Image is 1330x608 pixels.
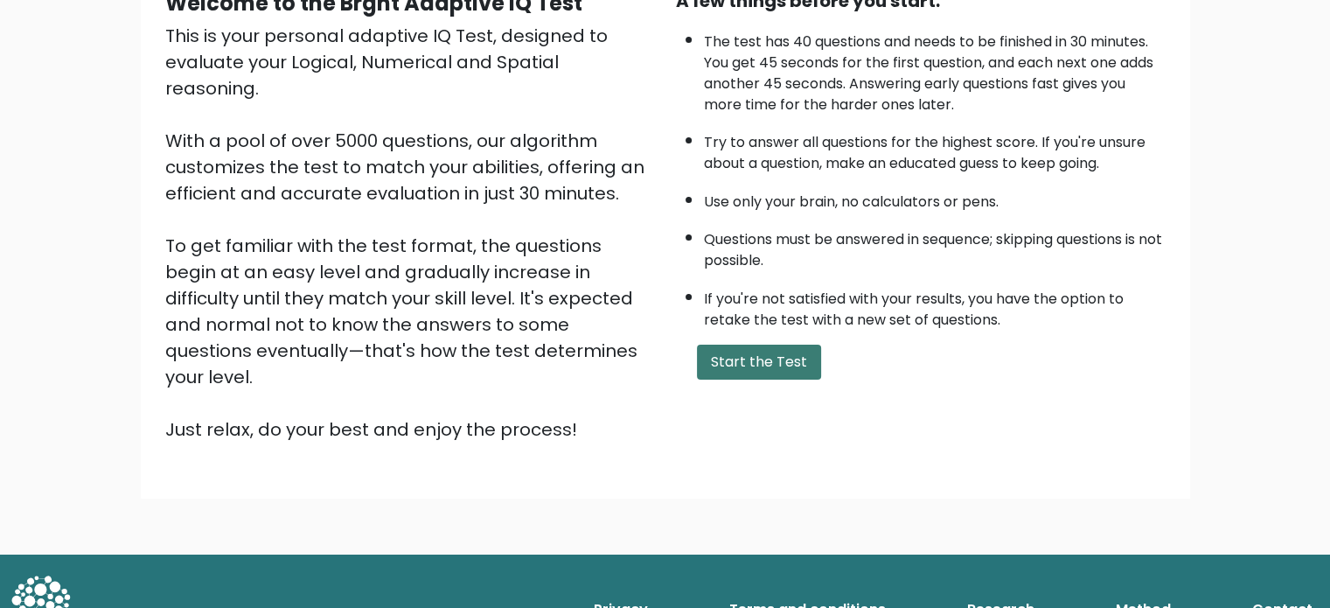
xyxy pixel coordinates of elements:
button: Start the Test [697,345,821,380]
li: Try to answer all questions for the highest score. If you're unsure about a question, make an edu... [704,123,1166,174]
li: Questions must be answered in sequence; skipping questions is not possible. [704,220,1166,271]
li: The test has 40 questions and needs to be finished in 30 minutes. You get 45 seconds for the firs... [704,23,1166,115]
div: This is your personal adaptive IQ Test, designed to evaluate your Logical, Numerical and Spatial ... [165,23,655,443]
li: If you're not satisfied with your results, you have the option to retake the test with a new set ... [704,280,1166,331]
li: Use only your brain, no calculators or pens. [704,183,1166,213]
